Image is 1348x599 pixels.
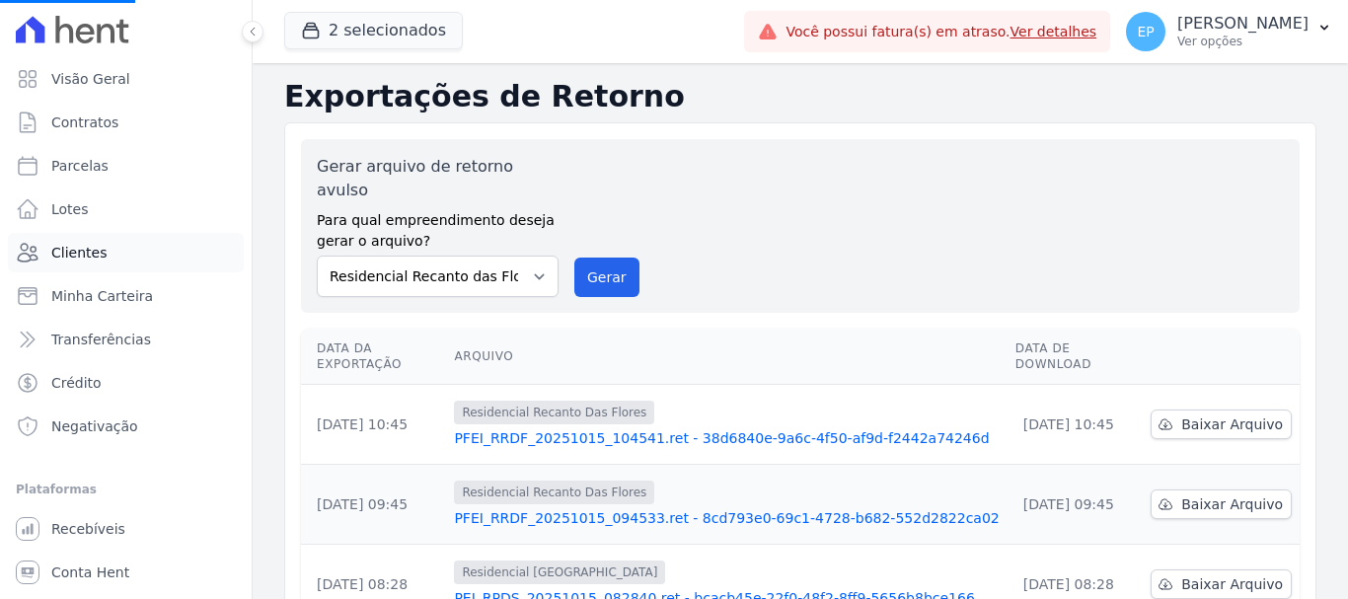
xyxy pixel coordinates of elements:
[317,202,559,252] label: Para qual empreendimento deseja gerar o arquivo?
[454,428,999,448] a: PFEI_RRDF_20251015_104541.ret - 38d6840e-9a6c-4f50-af9d-f2442a74246d
[8,146,244,186] a: Parcelas
[1137,25,1154,38] span: EP
[51,112,118,132] span: Contratos
[51,243,107,262] span: Clientes
[454,561,665,584] span: Residencial [GEOGRAPHIC_DATA]
[51,373,102,393] span: Crédito
[51,156,109,176] span: Parcelas
[1181,414,1283,434] span: Baixar Arquivo
[1011,24,1097,39] a: Ver detalhes
[284,12,463,49] button: 2 selecionados
[284,79,1316,114] h2: Exportações de Retorno
[1110,4,1348,59] button: EP [PERSON_NAME] Ver opções
[301,385,446,465] td: [DATE] 10:45
[1177,34,1309,49] p: Ver opções
[1008,465,1144,545] td: [DATE] 09:45
[8,553,244,592] a: Conta Hent
[8,233,244,272] a: Clientes
[1177,14,1309,34] p: [PERSON_NAME]
[51,286,153,306] span: Minha Carteira
[8,276,244,316] a: Minha Carteira
[8,59,244,99] a: Visão Geral
[51,562,129,582] span: Conta Hent
[1181,494,1283,514] span: Baixar Arquivo
[317,155,559,202] label: Gerar arquivo de retorno avulso
[8,189,244,229] a: Lotes
[786,22,1096,42] span: Você possui fatura(s) em atraso.
[1008,329,1144,385] th: Data de Download
[51,69,130,89] span: Visão Geral
[301,465,446,545] td: [DATE] 09:45
[574,258,639,297] button: Gerar
[454,481,654,504] span: Residencial Recanto Das Flores
[51,519,125,539] span: Recebíveis
[8,509,244,549] a: Recebíveis
[8,103,244,142] a: Contratos
[51,416,138,436] span: Negativação
[51,199,89,219] span: Lotes
[1181,574,1283,594] span: Baixar Arquivo
[8,363,244,403] a: Crédito
[1008,385,1144,465] td: [DATE] 10:45
[8,407,244,446] a: Negativação
[1151,569,1292,599] a: Baixar Arquivo
[16,478,236,501] div: Plataformas
[446,329,1007,385] th: Arquivo
[454,401,654,424] span: Residencial Recanto Das Flores
[51,330,151,349] span: Transferências
[454,508,999,528] a: PFEI_RRDF_20251015_094533.ret - 8cd793e0-69c1-4728-b682-552d2822ca02
[301,329,446,385] th: Data da Exportação
[1151,410,1292,439] a: Baixar Arquivo
[8,320,244,359] a: Transferências
[1151,489,1292,519] a: Baixar Arquivo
